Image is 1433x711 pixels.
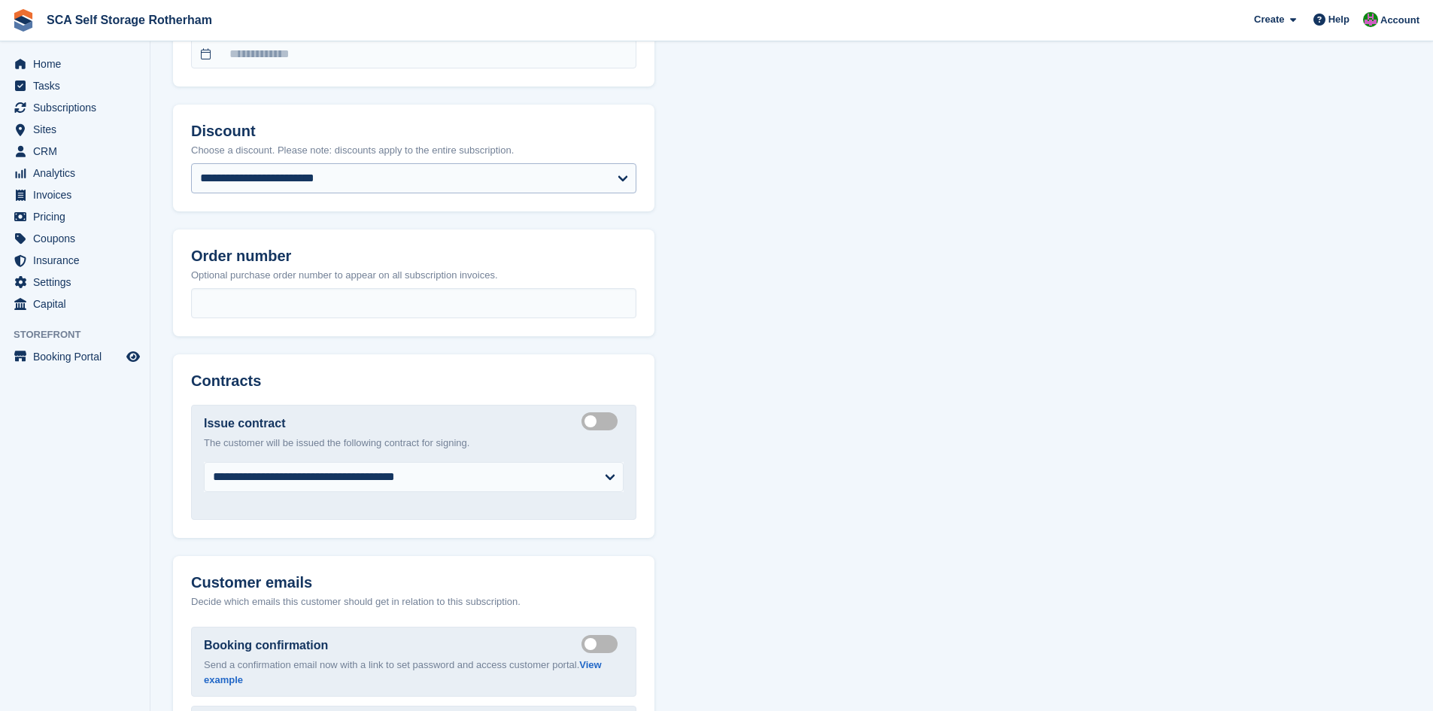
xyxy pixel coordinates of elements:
[8,53,142,74] a: menu
[41,8,218,32] a: SCA Self Storage Rotherham
[124,348,142,366] a: Preview store
[12,9,35,32] img: stora-icon-8386f47178a22dfd0bd8f6a31ec36ba5ce8667c1dd55bd0f319d3a0aa187defe.svg
[204,436,624,451] p: The customer will be issued the following contract for signing.
[33,293,123,314] span: Capital
[191,574,636,591] h2: Customer emails
[1380,13,1419,28] span: Account
[191,248,636,265] h2: Order number
[1254,12,1284,27] span: Create
[8,228,142,249] a: menu
[33,184,123,205] span: Invoices
[33,346,123,367] span: Booking Portal
[33,206,123,227] span: Pricing
[1363,12,1378,27] img: Sarah Race
[191,143,636,158] p: Choose a discount. Please note: discounts apply to the entire subscription.
[191,123,636,140] h2: Discount
[8,272,142,293] a: menu
[33,228,123,249] span: Coupons
[581,421,624,423] label: Create integrated contract
[14,327,150,342] span: Storefront
[8,97,142,118] a: menu
[191,268,636,283] p: Optional purchase order number to appear on all subscription invoices.
[33,163,123,184] span: Analytics
[8,346,142,367] a: menu
[204,658,624,687] p: Send a confirmation email now with a link to set password and access customer portal.
[1328,12,1350,27] span: Help
[191,372,636,390] h2: Contracts
[204,415,285,433] label: Issue contract
[8,141,142,162] a: menu
[8,163,142,184] a: menu
[33,250,123,271] span: Insurance
[33,97,123,118] span: Subscriptions
[8,119,142,140] a: menu
[8,75,142,96] a: menu
[581,643,624,645] label: Send booking confirmation email
[8,206,142,227] a: menu
[8,184,142,205] a: menu
[33,141,123,162] span: CRM
[204,659,602,685] a: View example
[191,594,636,609] p: Decide which emails this customer should get in relation to this subscription.
[33,53,123,74] span: Home
[33,272,123,293] span: Settings
[204,637,328,655] label: Booking confirmation
[33,75,123,96] span: Tasks
[8,293,142,314] a: menu
[33,119,123,140] span: Sites
[8,250,142,271] a: menu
